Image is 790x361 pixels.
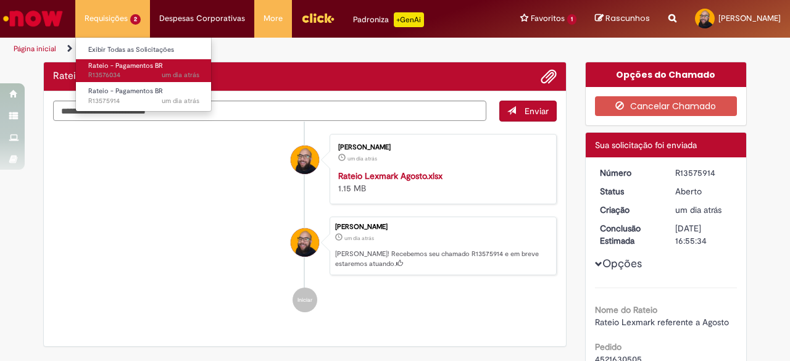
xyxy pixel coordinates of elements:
time: 29/09/2025 11:10:52 [162,70,199,80]
span: R13575914 [88,96,199,106]
a: Rascunhos [595,13,650,25]
span: Rateio - Pagamentos BR [88,86,163,96]
span: um dia atrás [347,155,377,162]
button: Enviar [499,101,557,122]
div: Emerson da Silva de Castro [291,146,319,174]
ul: Histórico de tíquete [53,122,557,325]
span: Rascunhos [605,12,650,24]
span: Enviar [525,106,549,117]
li: Emerson da Silva de Castro [53,217,557,276]
textarea: Digite sua mensagem aqui... [53,101,486,121]
div: 29/09/2025 10:55:30 [675,204,733,216]
div: Aberto [675,185,733,197]
span: um dia atrás [675,204,721,215]
a: Aberto R13575914 : Rateio - Pagamentos BR [76,85,212,107]
button: Adicionar anexos [541,68,557,85]
div: Emerson da Silva de Castro [291,228,319,257]
a: Página inicial [14,44,56,54]
dt: Status [591,185,667,197]
h2: Rateio - Pagamentos BR Histórico de tíquete [53,71,157,82]
button: Cancelar Chamado [595,96,738,116]
div: [PERSON_NAME] [335,223,550,231]
div: [DATE] 16:55:34 [675,222,733,247]
span: More [264,12,283,25]
span: Despesas Corporativas [159,12,245,25]
span: um dia atrás [162,96,199,106]
p: +GenAi [394,12,424,27]
span: R13576034 [88,70,199,80]
b: Pedido [595,341,622,352]
time: 29/09/2025 10:55:24 [347,155,377,162]
div: Opções do Chamado [586,62,747,87]
ul: Trilhas de página [9,38,517,60]
span: um dia atrás [344,234,374,242]
dt: Número [591,167,667,179]
span: [PERSON_NAME] [718,13,781,23]
div: R13575914 [675,167,733,179]
a: Aberto R13576034 : Rateio - Pagamentos BR [76,59,212,82]
div: 1.15 MB [338,170,544,194]
div: [PERSON_NAME] [338,144,544,151]
span: Sua solicitação foi enviada [595,139,697,151]
dt: Conclusão Estimada [591,222,667,247]
a: Rateio Lexmark Agosto.xlsx [338,170,443,181]
span: um dia atrás [162,70,199,80]
img: ServiceNow [1,6,65,31]
span: Favoritos [531,12,565,25]
dt: Criação [591,204,667,216]
div: Padroniza [353,12,424,27]
time: 29/09/2025 10:55:30 [344,234,374,242]
a: Exibir Todas as Solicitações [76,43,212,57]
img: click_logo_yellow_360x200.png [301,9,335,27]
ul: Requisições [75,37,212,112]
time: 29/09/2025 10:55:30 [675,204,721,215]
p: [PERSON_NAME]! Recebemos seu chamado R13575914 e em breve estaremos atuando. [335,249,550,268]
span: 1 [567,14,576,25]
span: Requisições [85,12,128,25]
b: Nome do Rateio [595,304,657,315]
span: 2 [130,14,141,25]
span: Rateio - Pagamentos BR [88,61,163,70]
span: Rateio Lexmark referente a Agosto [595,317,729,328]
